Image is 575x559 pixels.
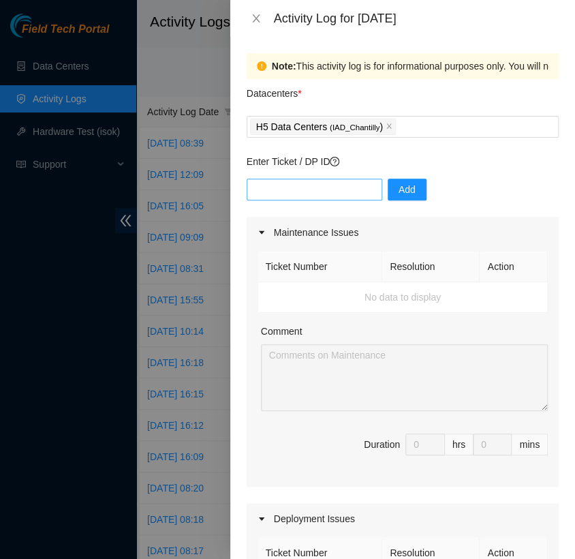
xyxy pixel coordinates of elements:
[247,154,559,169] p: Enter Ticket / DP ID
[445,434,473,455] div: hrs
[256,119,383,135] p: H5 Data Centers )
[382,252,480,282] th: Resolution
[261,344,548,411] textarea: Comment
[258,282,548,313] td: No data to display
[258,228,266,237] span: caret-right
[330,157,339,166] span: question-circle
[257,61,266,71] span: exclamation-circle
[247,12,266,25] button: Close
[330,123,380,132] span: ( IAD_Chantilly
[388,179,426,200] button: Add
[274,11,559,26] div: Activity Log for [DATE]
[272,59,296,74] strong: Note:
[258,515,266,523] span: caret-right
[247,503,559,534] div: Deployment Issues
[364,437,400,452] div: Duration
[261,324,302,339] label: Comment
[251,13,262,24] span: close
[247,79,302,101] p: Datacenters
[399,182,416,197] span: Add
[258,252,383,282] th: Ticket Number
[512,434,548,455] div: mins
[480,252,548,282] th: Action
[386,123,392,131] span: close
[247,217,559,248] div: Maintenance Issues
